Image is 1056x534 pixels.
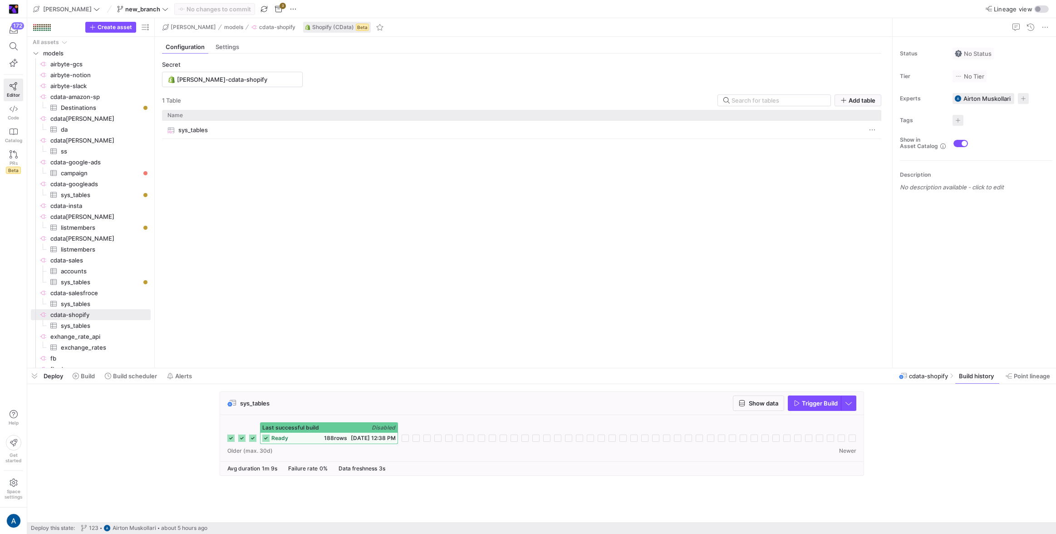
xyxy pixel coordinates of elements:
div: Press SPACE to select this row. [31,353,151,364]
button: Last successful buildDisabledready188rows[DATE] 12:38 PM [260,422,398,444]
div: Press SPACE to select this row. [31,277,151,287]
span: Older (max. 30d) [227,448,273,454]
span: Configuration [166,44,205,50]
span: No Status [955,50,992,57]
span: cdata[PERSON_NAME]​​​​​​​​ [50,114,149,124]
span: Deploy this state: [31,525,75,531]
span: campaign​​​​​​​​​ [61,168,140,178]
button: cdata-shopify [249,22,298,33]
a: cdata-googleads​​​​​​​​ [31,178,151,189]
button: 172 [4,22,23,38]
span: Experts [900,95,945,102]
a: cdata[PERSON_NAME]​​​​​​​​ [31,135,151,146]
span: Avg duration [227,465,260,472]
button: models [222,22,246,33]
div: Press SPACE to select this row. [31,244,151,255]
a: campaign​​​​​​​​​ [31,168,151,178]
div: Press SPACE to select this row. [31,189,151,200]
span: models [224,24,243,30]
div: 172 [11,22,24,30]
div: Press SPACE to select this row. [31,91,151,102]
div: Press SPACE to select this row. [31,48,151,59]
a: cdata-amazon-sp​​​​​​​​ [31,91,151,102]
span: 1 Table [162,97,181,104]
input: Search for tables [732,97,825,104]
img: undefined [305,25,310,30]
a: ss​​​​​​​​​ [31,146,151,157]
img: https://lh3.googleusercontent.com/a/AATXAJyyGjhbEl7Z_5IO_MZVv7Koc9S-C6PkrQR59X_w=s96-c [954,95,962,102]
div: Press SPACE to select this row. [31,331,151,342]
span: Disabled [372,424,396,431]
button: Getstarted [4,431,23,467]
a: cdata-google-ads​​​​​​​​ [31,157,151,168]
a: sys_tables​​​​​​​​​ [31,320,151,331]
span: cdata-shopify​​​​​​​​ [50,310,149,320]
span: Trigger Build [802,400,838,407]
a: exchange_rates​​​​​​​​​ [31,342,151,353]
span: da​​​​​​​​​ [61,124,140,135]
span: Status [900,50,945,57]
span: Last successful build [262,425,319,431]
a: fb​​​​​​​​ [31,353,151,364]
a: Destinations​​​​​​​​​ [31,102,151,113]
div: Press SPACE to select this row. [31,102,151,113]
div: Press SPACE to select this row. [31,124,151,135]
span: ss​​​​​​​​​ [61,146,140,157]
span: 1m 9s [262,465,277,472]
div: Press SPACE to select this row. [31,135,151,146]
span: models [43,48,149,59]
a: https://storage.googleapis.com/y42-prod-data-exchange/images/E4LAT4qaMCxLTOZoOQ32fao10ZFgsP4yJQ8S... [4,1,23,17]
a: cdata[PERSON_NAME]​​​​​​​​ [31,211,151,222]
span: sys_tables [178,121,208,139]
span: Name [167,112,183,119]
div: Press SPACE to select this row. [31,342,151,353]
span: Failure rate [288,465,318,472]
span: Build [81,372,95,380]
span: airbyte-notion​​​​​​​​ [50,70,149,80]
img: https://lh3.googleusercontent.com/a/AATXAJyyGjhbEl7Z_5IO_MZVv7Koc9S-C6PkrQR59X_w=s96-c [103,524,111,532]
span: ready [271,435,288,441]
span: fbads​​​​​​​​ [50,364,149,375]
span: Destinations​​​​​​​​​ [61,103,140,113]
span: exhange_rate_api​​​​​​​​ [50,331,149,342]
span: Airton Muskollari [963,95,1011,102]
div: Press SPACE to select this row. [31,59,151,69]
button: Point lineage [1002,368,1054,384]
button: 123https://lh3.googleusercontent.com/a/AATXAJyyGjhbEl7Z_5IO_MZVv7Koc9S-C6PkrQR59X_w=s96-cAirton M... [79,522,210,534]
img: No status [955,50,962,57]
a: exhange_rate_api​​​​​​​​ [31,331,151,342]
a: airbyte-notion​​​​​​​​ [31,69,151,80]
span: listmembers​​​​​​​​​ [61,222,140,233]
span: PRs [10,160,18,166]
p: Description [900,172,1052,178]
img: undefined [168,76,175,83]
a: Editor [4,79,23,101]
a: cdata[PERSON_NAME]​​​​​​​​ [31,113,151,124]
span: Alerts [175,372,192,380]
div: Press SPACE to select this row. [31,200,151,211]
a: sys_tables​​​​​​​​​ [31,277,151,287]
div: Press SPACE to select this row. [31,364,151,375]
a: cdata-sales​​​​​​​​ [31,255,151,266]
button: Alerts [163,368,196,384]
input: Search for a secret [177,76,297,83]
div: Press SPACE to select this row. [31,157,151,168]
a: sys_tables​​​​​​​​​ [31,189,151,200]
span: cdata-insta​​​​​​​​ [50,201,149,211]
span: about 5 hours ago [161,525,207,531]
div: Press SPACE to select this row. [31,80,151,91]
span: Tier [900,73,945,79]
span: Space settings [5,489,22,499]
span: cdata-sales​​​​​​​​ [50,255,149,266]
button: https://lh3.googleusercontent.com/a/AATXAJyyGjhbEl7Z_5IO_MZVv7Koc9S-C6PkrQR59X_w=s96-c [4,511,23,530]
span: sys_tables​​​​​​​​​ [61,321,140,331]
span: cdata[PERSON_NAME]​​​​​​​​ [50,233,149,244]
span: Catalog [5,138,22,143]
span: Help [8,420,19,425]
a: PRsBeta [4,147,23,178]
div: Press SPACE to select this row. [31,320,151,331]
button: No statusNo Status [953,48,994,59]
span: Build history [959,372,994,380]
button: [PERSON_NAME] [31,3,102,15]
a: accounts​​​​​​​​​ [31,266,151,277]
